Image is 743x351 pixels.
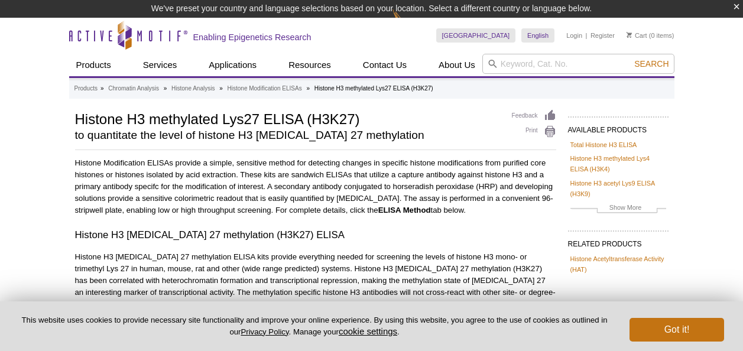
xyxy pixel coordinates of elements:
[356,54,414,76] a: Contact Us
[568,116,669,138] h2: AVAILABLE PRODUCTS
[627,28,674,43] li: (0 items)
[75,228,556,242] h3: Histone H3 [MEDICAL_DATA] 27 methylation (H3K27) ELISA
[193,32,312,43] h2: Enabling Epigenetics Research
[392,9,424,37] img: Change Here
[627,31,647,40] a: Cart
[512,109,556,122] a: Feedback
[108,83,159,94] a: Chromatin Analysis
[590,31,615,40] a: Register
[482,54,674,74] input: Keyword, Cat. No.
[566,31,582,40] a: Login
[306,85,310,92] li: »
[627,32,632,38] img: Your Cart
[339,326,397,336] button: cookie settings
[281,54,338,76] a: Resources
[74,83,98,94] a: Products
[568,230,669,252] h2: RELATED PRODUCTS
[164,85,167,92] li: »
[219,85,223,92] li: »
[314,85,433,92] li: Histone H3 methylated Lys27 ELISA (H3K27)
[202,54,264,76] a: Applications
[570,202,666,216] a: Show More
[75,251,556,346] p: Histone H3 [MEDICAL_DATA] 27 methylation ELISA kits provide everything needed for screening the l...
[228,83,302,94] a: Histone Modification ELISAs
[100,85,104,92] li: »
[75,130,500,141] h2: to quantitate the level of histone H3 [MEDICAL_DATA] 27 methylation
[521,28,554,43] a: English
[631,58,672,69] button: Search
[570,139,637,150] a: Total Histone H3 ELISA
[19,315,610,337] p: This website uses cookies to provide necessary site functionality and improve your online experie...
[171,83,215,94] a: Histone Analysis
[570,253,666,275] a: Histone Acetyltransferase Activity (HAT)
[570,153,666,174] a: Histone H3 methylated Lys4 ELISA (H3K4)
[69,54,118,76] a: Products
[634,59,669,69] span: Search
[75,109,500,127] h1: Histone H3 methylated Lys27 ELISA (H3K27)
[241,327,288,336] a: Privacy Policy
[436,28,516,43] a: [GEOGRAPHIC_DATA]
[586,28,588,43] li: |
[75,157,556,216] p: Histone Modification ELISAs provide a simple, sensitive method for detecting changes in specific ...
[512,125,556,138] a: Print
[570,178,666,199] a: Histone H3 acetyl Lys9 ELISA (H3K9)
[136,54,184,76] a: Services
[630,318,724,342] button: Got it!
[378,206,431,214] strong: ELISA Method
[431,54,482,76] a: About Us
